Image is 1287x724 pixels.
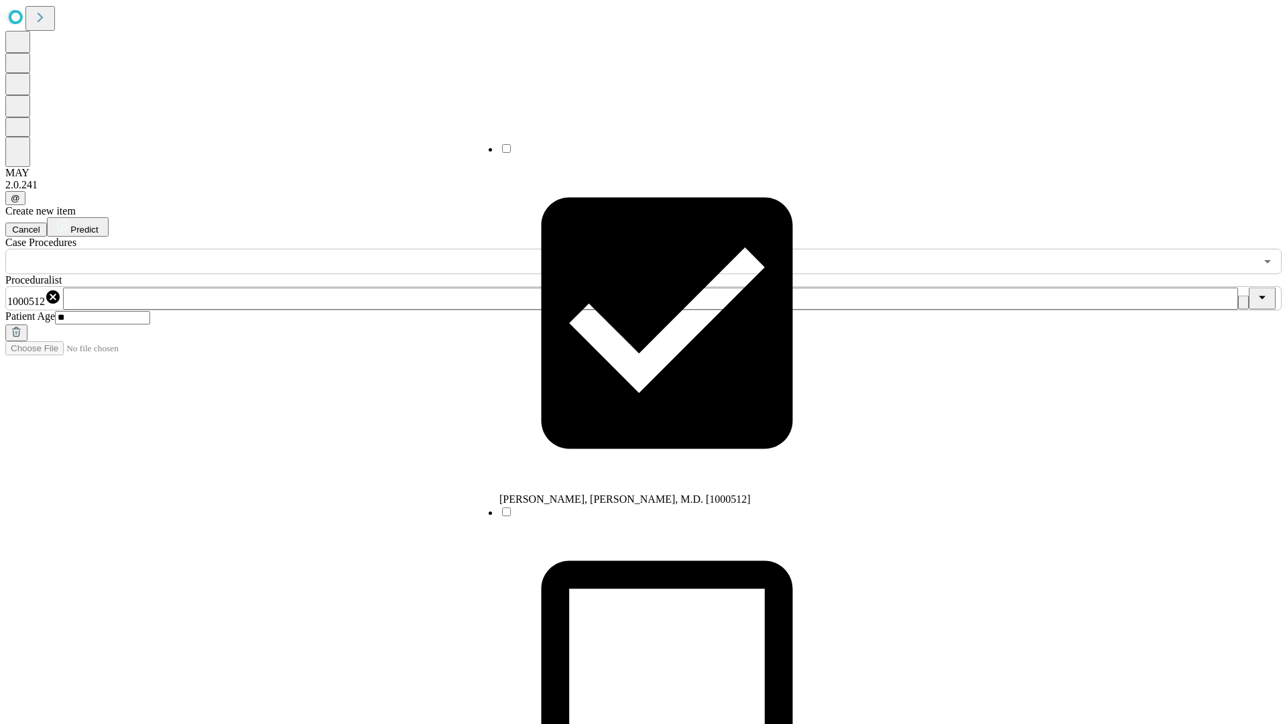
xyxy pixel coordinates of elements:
[5,191,25,205] button: @
[47,217,109,237] button: Predict
[5,274,62,286] span: Proceduralist
[5,310,55,322] span: Patient Age
[1238,296,1249,310] button: Clear
[7,289,61,308] div: 1000512
[5,237,76,248] span: Scheduled Procedure
[11,193,20,203] span: @
[12,225,40,235] span: Cancel
[1249,288,1276,310] button: Close
[7,296,45,307] span: 1000512
[5,223,47,237] button: Cancel
[5,167,1282,179] div: MAY
[70,225,98,235] span: Predict
[499,493,751,505] span: [PERSON_NAME], [PERSON_NAME], M.D. [1000512]
[5,179,1282,191] div: 2.0.241
[1258,252,1277,271] button: Open
[5,205,76,217] span: Create new item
